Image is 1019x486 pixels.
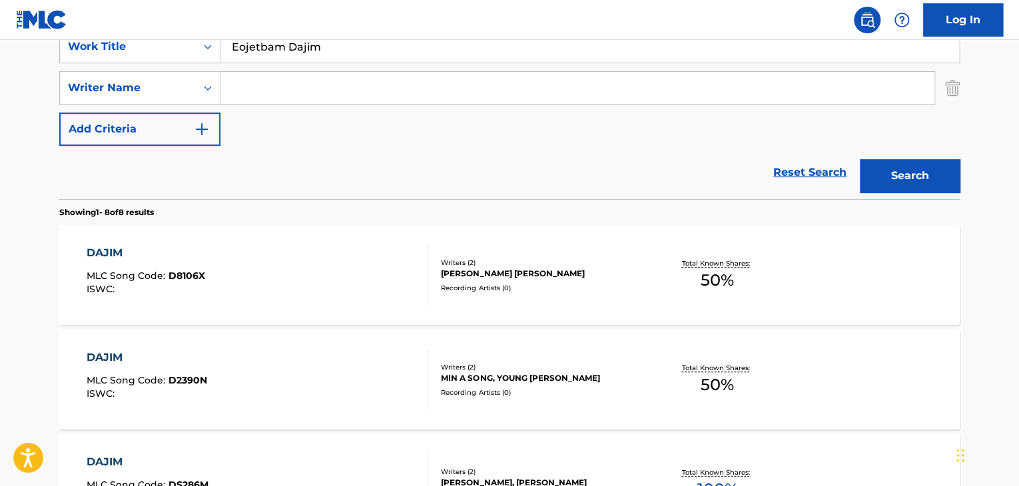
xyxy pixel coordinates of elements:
[956,435,964,475] div: Drag
[68,80,188,96] div: Writer Name
[441,258,642,268] div: Writers ( 2 )
[194,121,210,137] img: 9d2ae6d4665cec9f34b9.svg
[59,206,154,218] p: Showing 1 - 8 of 8 results
[701,373,734,397] span: 50 %
[169,270,205,282] span: D8106X
[923,3,1003,37] a: Log In
[169,374,207,386] span: D2390N
[441,372,642,384] div: MIN A SONG, YOUNG [PERSON_NAME]
[888,7,915,33] div: Help
[952,422,1019,486] iframe: Chat Widget
[767,158,853,187] a: Reset Search
[16,10,67,29] img: MLC Logo
[441,467,642,477] div: Writers ( 2 )
[859,12,875,28] img: search
[441,268,642,280] div: [PERSON_NAME] [PERSON_NAME]
[441,283,642,293] div: Recording Artists ( 0 )
[441,387,642,397] div: Recording Artists ( 0 )
[87,350,207,365] div: DAJIM
[681,258,753,268] p: Total Known Shares:
[87,270,169,282] span: MLC Song Code :
[87,387,118,399] span: ISWC :
[860,159,960,192] button: Search
[701,268,734,292] span: 50 %
[68,39,188,55] div: Work Title
[87,374,169,386] span: MLC Song Code :
[681,467,753,477] p: Total Known Shares:
[59,225,960,325] a: DAJIMMLC Song Code:D8106XISWC:Writers (2)[PERSON_NAME] [PERSON_NAME]Recording Artists (0)Total Kn...
[681,363,753,373] p: Total Known Shares:
[59,330,960,429] a: DAJIMMLC Song Code:D2390NISWC:Writers (2)MIN A SONG, YOUNG [PERSON_NAME]Recording Artists (0)Tota...
[87,454,208,470] div: DAJIM
[894,12,910,28] img: help
[945,71,960,105] img: Delete Criterion
[59,30,960,199] form: Search Form
[854,7,880,33] a: Public Search
[87,283,118,295] span: ISWC :
[87,245,205,261] div: DAJIM
[59,113,220,146] button: Add Criteria
[441,362,642,372] div: Writers ( 2 )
